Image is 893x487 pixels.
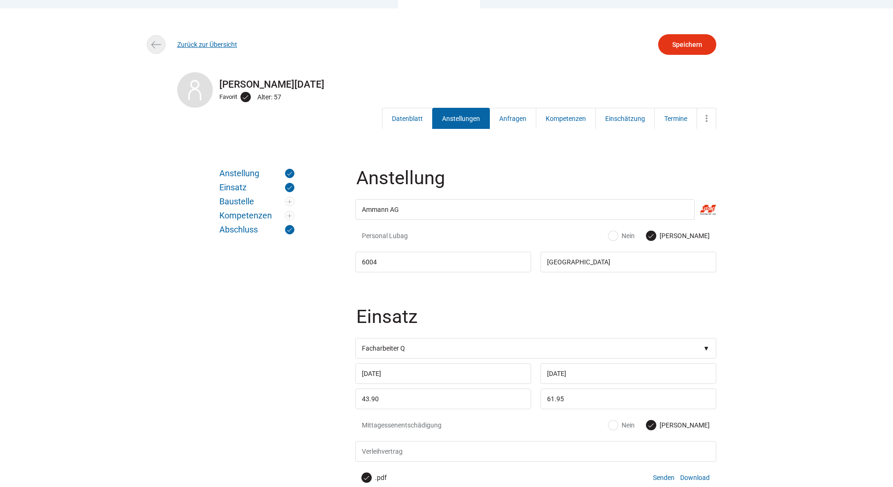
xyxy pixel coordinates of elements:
a: Senden [653,474,675,481]
a: Einschätzung [595,108,655,129]
a: Kompetenzen [536,108,596,129]
img: icon-arrow-left.svg [149,38,163,52]
a: Termine [654,108,697,129]
input: Arbeitsort Ort [540,252,716,272]
a: Datenblatt [382,108,433,129]
input: Tarif (Personal Lubag) [540,389,716,409]
legend: Anstellung [355,169,718,199]
h2: [PERSON_NAME][DATE] [177,79,716,90]
label: Nein [608,420,635,430]
span: Personal Lubag [362,231,477,240]
a: Abschluss [219,225,294,234]
label: Nein [608,231,635,240]
span: Mittagessenentschädigung [362,420,477,430]
input: Einsatz bis (Tag oder Monate) [540,363,716,384]
input: Einsatz von (Tag oder Jahr) [355,363,531,384]
a: Anstellungen [432,108,490,129]
input: Verleihvertrag [355,441,716,462]
label: [PERSON_NAME] [646,420,710,430]
a: Einsatz [219,183,294,192]
label: [PERSON_NAME] [646,231,710,240]
input: Std. Lohn/Spesen [355,389,531,409]
a: Anstellung [219,169,294,178]
input: Speichern [658,34,716,55]
a: Baustelle [219,197,294,206]
a: Kompetenzen [219,211,294,220]
label: Lohri Stefan.pdf [362,473,387,482]
div: Alter: 57 [257,91,284,103]
input: Arbeitsort PLZ [355,252,531,272]
input: Firma [355,199,695,220]
a: Zurück zur Übersicht [177,41,237,48]
legend: Einsatz [355,307,718,338]
a: Anfragen [489,108,536,129]
a: Download [680,474,710,481]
